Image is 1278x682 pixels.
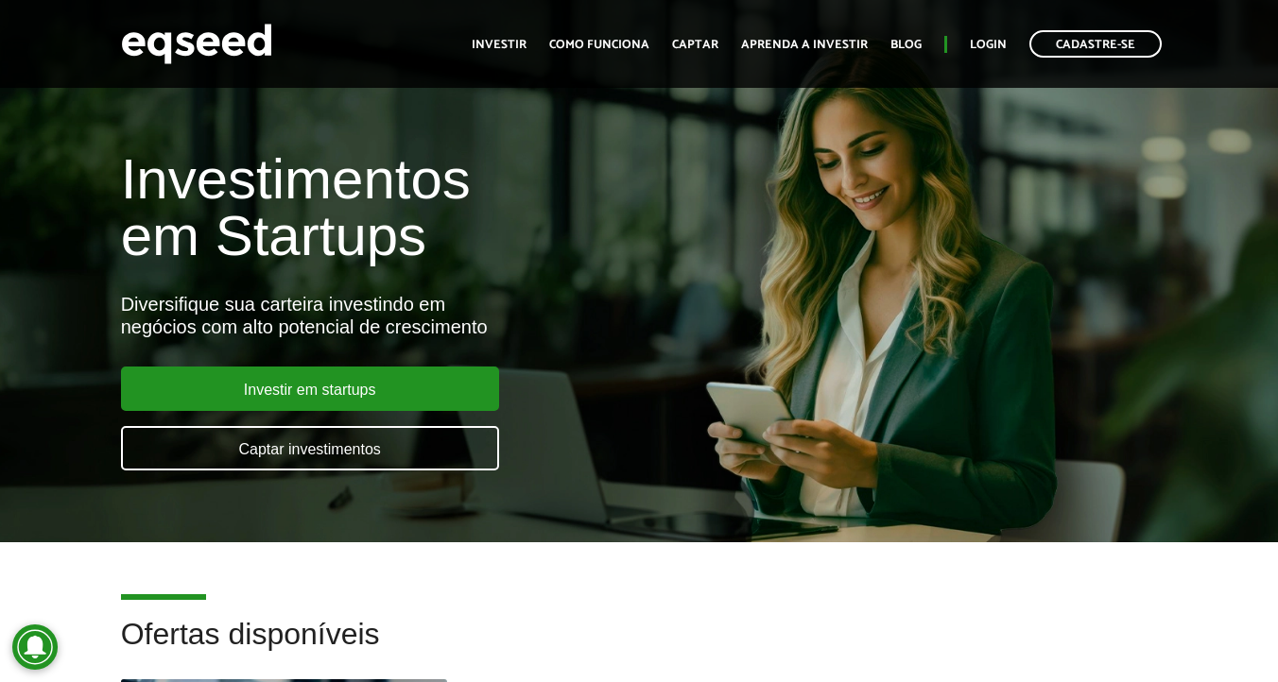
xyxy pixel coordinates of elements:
[121,618,1158,679] h2: Ofertas disponíveis
[472,39,527,51] a: Investir
[741,39,868,51] a: Aprenda a investir
[672,39,718,51] a: Captar
[121,426,499,470] a: Captar investimentos
[121,367,499,411] a: Investir em startups
[970,39,1007,51] a: Login
[1029,30,1162,58] a: Cadastre-se
[890,39,922,51] a: Blog
[121,19,272,69] img: EqSeed
[121,293,732,338] div: Diversifique sua carteira investindo em negócios com alto potencial de crescimento
[121,151,732,264] h1: Investimentos em Startups
[549,39,649,51] a: Como funciona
